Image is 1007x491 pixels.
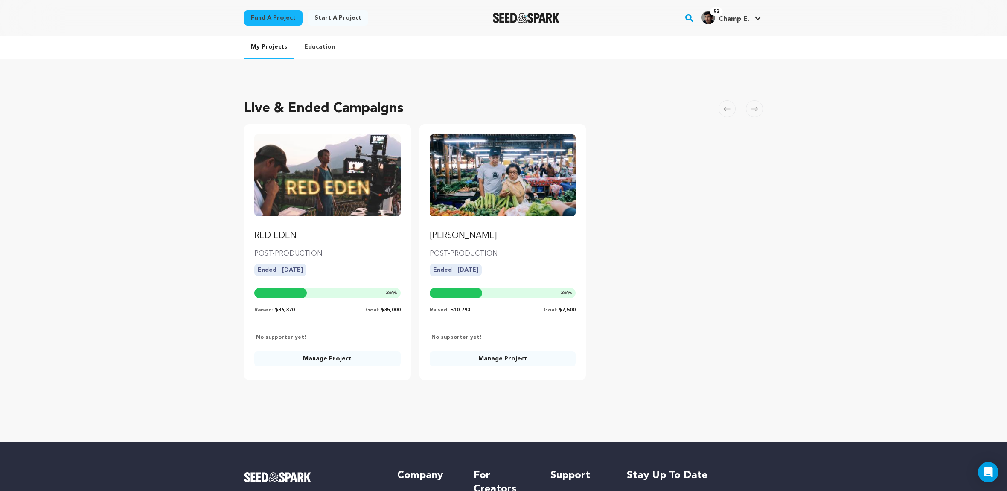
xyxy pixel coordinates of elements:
[244,99,404,119] h2: Live & Ended Campaigns
[544,308,557,313] span: Goal:
[700,9,763,24] a: Champ E.'s Profile
[254,230,401,242] p: RED EDEN
[430,230,576,242] p: [PERSON_NAME]
[297,36,342,58] a: Education
[430,264,482,276] p: Ended - [DATE]
[254,264,306,276] p: Ended - [DATE]
[244,10,303,26] a: Fund a project
[450,308,470,313] span: $10,793
[701,11,749,24] div: Champ E.'s Profile
[381,308,401,313] span: $35,000
[308,10,368,26] a: Start a project
[254,351,401,366] a: Manage Project
[719,16,749,23] span: Champ E.
[493,13,560,23] img: Seed&Spark Logo Dark Mode
[561,291,567,296] span: 36
[430,351,576,366] a: Manage Project
[550,469,610,482] h5: Support
[710,7,723,16] span: 92
[244,36,294,59] a: My Projects
[701,11,715,24] img: c064c1db073dc7d5.png
[366,308,379,313] span: Goal:
[386,290,397,296] span: %
[561,290,572,296] span: %
[978,462,998,482] div: Open Intercom Messenger
[430,334,482,341] p: No supporter yet!
[254,308,273,313] span: Raised:
[244,472,311,482] img: Seed&Spark Logo
[397,469,457,482] h5: Company
[275,308,295,313] span: $36,370
[559,308,576,313] span: $7,500
[430,249,576,259] p: POST-PRODUCTION
[627,469,763,482] h5: Stay up to date
[430,134,576,242] a: Fund YAI NIN
[244,472,380,482] a: Seed&Spark Homepage
[386,291,392,296] span: 36
[254,134,401,242] a: Fund RED EDEN
[254,334,307,341] p: No supporter yet!
[700,9,763,27] span: Champ E.'s Profile
[254,249,401,259] p: POST-PRODUCTION
[493,13,560,23] a: Seed&Spark Homepage
[430,308,448,313] span: Raised:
